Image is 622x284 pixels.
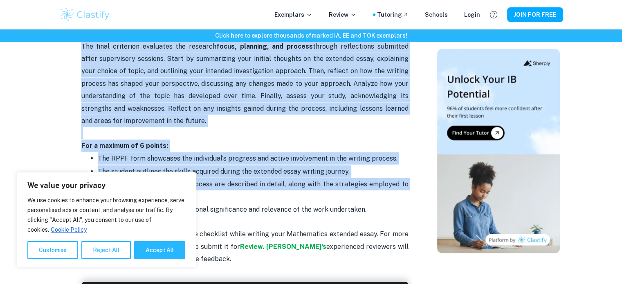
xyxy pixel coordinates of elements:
[59,7,111,23] img: Clastify logo
[487,8,501,22] button: Help and Feedback
[216,42,313,50] strong: focus, planning, and process
[98,203,409,216] p: The document reflects the personal significance and relevance of the work undertaken.
[377,10,409,19] a: Tutoring
[27,181,185,190] p: We value your privacy
[329,10,357,19] p: Review
[98,178,409,203] p: Challenges faced during the process are described in detail, along with the strategies employed t...
[274,10,312,19] p: Exemplars
[98,165,409,178] p: The student outlines the skills acquired during the extended essay writing journey.
[240,243,264,250] a: Review.
[27,195,185,235] p: We use cookies to enhance your browsing experience, serve personalised ads or content, and analys...
[81,216,409,266] p: That's it! Remember to use the above checklist while writing your Mathematics extended essay. For...
[437,49,560,253] img: Thumbnail
[507,7,563,22] button: JOIN FOR FREE
[50,226,87,233] a: Cookie Policy
[81,241,131,259] button: Reject All
[425,10,448,19] a: Schools
[81,142,168,150] strong: For a maximum of 6 points:
[266,243,326,250] a: [PERSON_NAME]'s
[464,10,480,19] a: Login
[98,152,409,165] p: The RPPF form showcases the individual's progress and active involvement in the writing process.
[27,241,78,259] button: Customise
[16,172,196,268] div: We value your privacy
[134,241,185,259] button: Accept All
[2,31,620,40] h6: Click here to explore thousands of marked IA, EE and TOK exemplars !
[81,40,409,152] p: The final criterion evaluates the research through reflections submitted after supervisory sessio...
